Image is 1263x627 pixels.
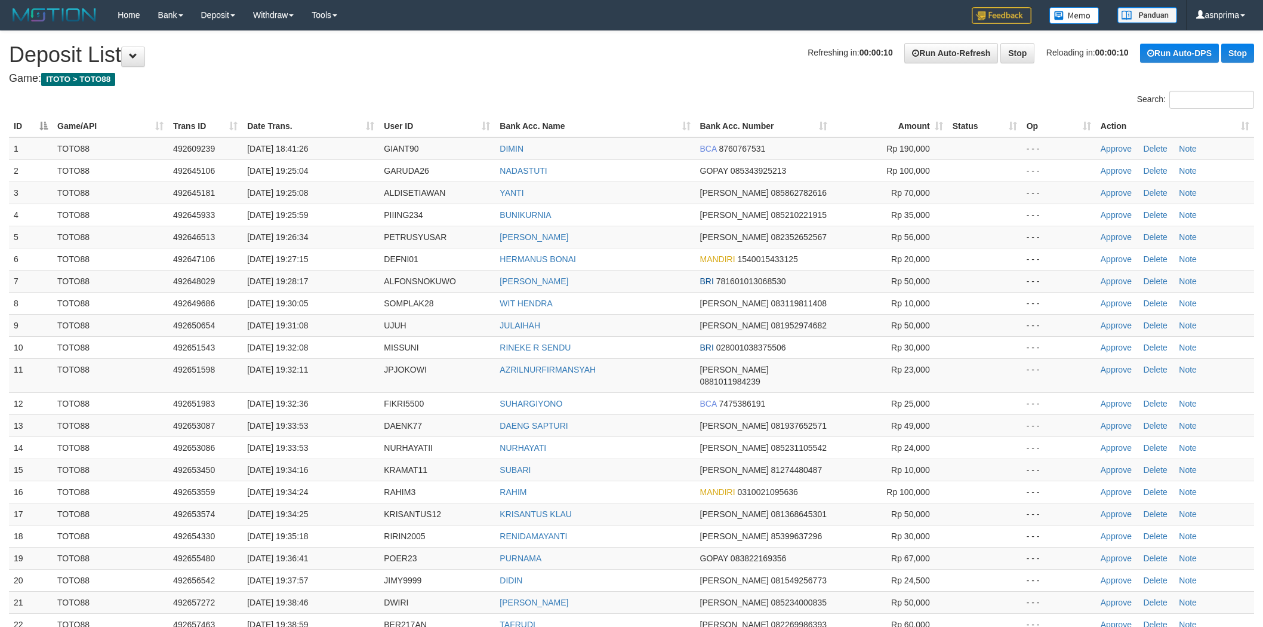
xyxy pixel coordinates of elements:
h4: Game: [9,73,1254,85]
input: Search: [1169,91,1254,109]
a: KRISANTUS KLAU [500,509,572,519]
a: Stop [1221,44,1254,63]
a: NURHAYATI [500,443,546,453]
a: Note [1179,509,1197,519]
a: Note [1179,531,1197,541]
span: 492650654 [173,321,215,330]
span: [DATE] 19:32:08 [247,343,308,352]
span: Copy 1540015433125 to clipboard [738,254,798,264]
a: Note [1179,554,1197,563]
span: [DATE] 19:32:11 [247,365,308,374]
a: [PERSON_NAME] [500,232,568,242]
td: - - - [1022,248,1096,270]
span: Rp 10,000 [891,299,930,308]
img: Button%20Memo.svg [1049,7,1099,24]
td: TOTO88 [53,437,168,459]
span: [PERSON_NAME] [700,531,769,541]
td: 20 [9,569,53,591]
img: panduan.png [1117,7,1177,23]
span: Copy 0310021095636 to clipboard [738,487,798,497]
a: Approve [1101,210,1132,220]
th: Date Trans.: activate to sort column ascending [242,115,379,137]
a: Approve [1101,188,1132,198]
td: - - - [1022,159,1096,182]
span: Copy 781601013068530 to clipboard [716,276,786,286]
th: Bank Acc. Number: activate to sort column ascending [695,115,832,137]
span: Rp 35,000 [891,210,930,220]
td: 11 [9,358,53,392]
td: 17 [9,503,53,525]
span: 492654330 [173,531,215,541]
span: 492653087 [173,421,215,431]
span: [DATE] 19:25:04 [247,166,308,176]
td: 10 [9,336,53,358]
span: Rp 23,000 [891,365,930,374]
span: FIKRI5500 [384,399,424,408]
a: Approve [1101,598,1132,607]
span: [PERSON_NAME] [700,321,769,330]
span: ALFONSNOKUWO [384,276,456,286]
td: - - - [1022,525,1096,547]
span: JIMY9999 [384,576,421,585]
a: Delete [1143,254,1167,264]
a: Approve [1101,365,1132,374]
a: Delete [1143,144,1167,153]
span: Copy 085231105542 to clipboard [771,443,827,453]
span: [PERSON_NAME] [700,365,769,374]
a: Note [1179,465,1197,475]
span: Refreshing in: [808,48,892,57]
span: MANDIRI [700,254,735,264]
a: Delete [1143,487,1167,497]
span: Rp 20,000 [891,254,930,264]
a: Approve [1101,443,1132,453]
a: Note [1179,188,1197,198]
span: Rp 50,000 [891,321,930,330]
th: Action: activate to sort column ascending [1096,115,1254,137]
th: Op: activate to sort column ascending [1022,115,1096,137]
a: Delete [1143,321,1167,330]
h1: Deposit List [9,43,1254,67]
th: Status: activate to sort column ascending [948,115,1022,137]
span: Copy 081937652571 to clipboard [771,421,827,431]
th: User ID: activate to sort column ascending [379,115,495,137]
a: Delete [1143,443,1167,453]
span: DAENK77 [384,421,422,431]
span: Rp 100,000 [886,487,929,497]
span: GIANT90 [384,144,418,153]
a: Note [1179,276,1197,286]
a: Approve [1101,276,1132,286]
a: NADASTUTI [500,166,547,176]
td: - - - [1022,481,1096,503]
span: RIRIN2005 [384,531,425,541]
td: TOTO88 [53,525,168,547]
span: 492651543 [173,343,215,352]
span: 492645933 [173,210,215,220]
td: TOTO88 [53,392,168,414]
a: SUBARI [500,465,531,475]
td: 16 [9,481,53,503]
a: Delete [1143,421,1167,431]
a: Delete [1143,276,1167,286]
a: RAHIM [500,487,526,497]
a: [PERSON_NAME] [500,598,568,607]
span: [DATE] 19:26:34 [247,232,308,242]
a: Delete [1143,531,1167,541]
td: TOTO88 [53,591,168,613]
td: TOTO88 [53,182,168,204]
td: - - - [1022,270,1096,292]
td: - - - [1022,204,1096,226]
a: Approve [1101,554,1132,563]
a: Approve [1101,399,1132,408]
a: Approve [1101,487,1132,497]
span: PETRUSYUSAR [384,232,446,242]
span: Rp 50,000 [891,276,930,286]
span: Reloading in: [1046,48,1129,57]
a: Approve [1101,421,1132,431]
th: Amount: activate to sort column ascending [832,115,948,137]
a: Note [1179,598,1197,607]
a: Approve [1101,144,1132,153]
td: - - - [1022,547,1096,569]
span: Copy 028001038375506 to clipboard [716,343,786,352]
span: 492648029 [173,276,215,286]
strong: 00:00:10 [1095,48,1129,57]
